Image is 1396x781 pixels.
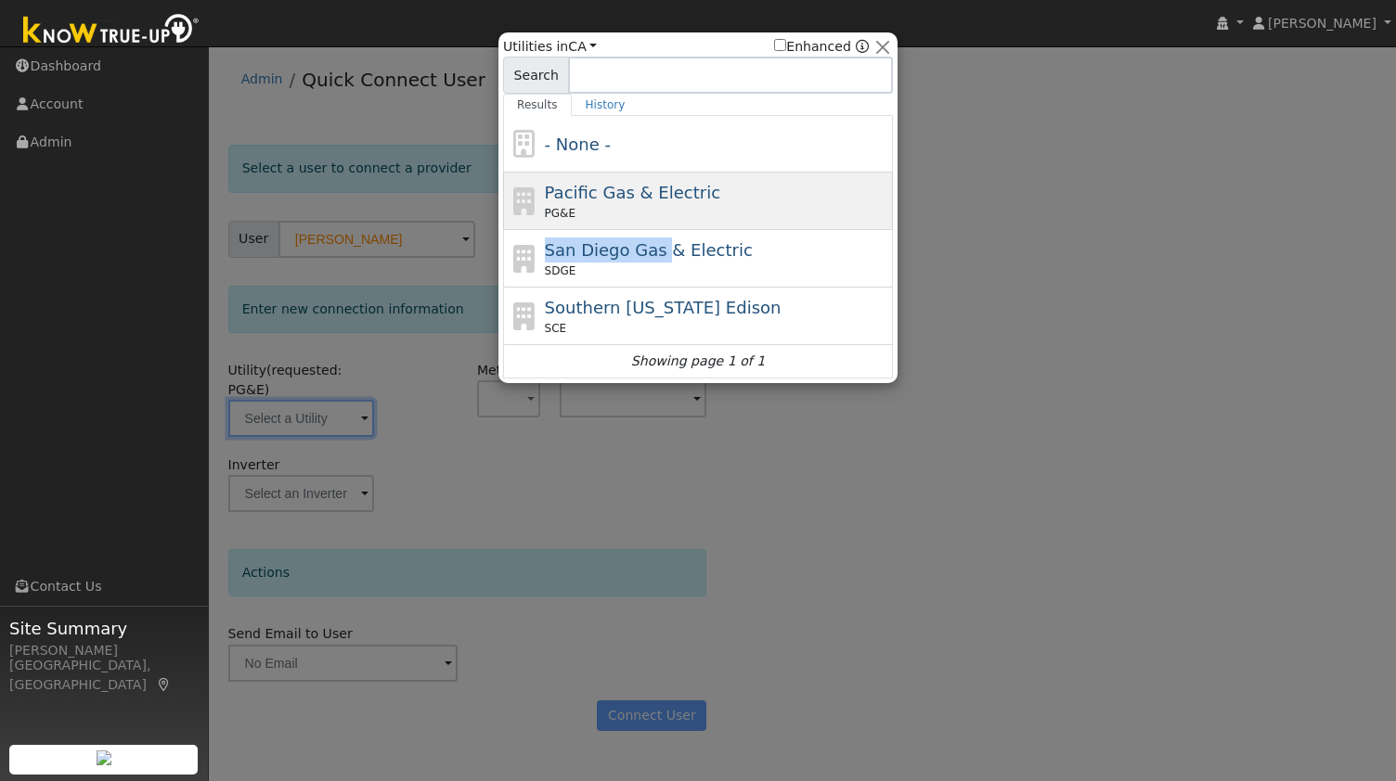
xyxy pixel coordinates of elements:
i: Showing page 1 of 1 [631,352,765,371]
span: Utilities in [503,37,597,57]
span: PG&E [545,205,575,222]
span: Pacific Gas & Electric [545,183,720,202]
span: Southern [US_STATE] Edison [545,298,782,317]
span: San Diego Gas & Electric [545,240,753,260]
span: SCE [545,320,567,337]
span: Search [503,57,569,94]
img: retrieve [97,750,111,765]
div: [GEOGRAPHIC_DATA], [GEOGRAPHIC_DATA] [9,656,199,695]
label: Enhanced [774,37,851,57]
span: Site Summary [9,616,199,641]
a: Enhanced Providers [856,39,869,54]
a: CA [568,39,597,54]
span: Show enhanced providers [774,37,869,57]
a: History [572,94,640,116]
a: Map [156,677,173,692]
div: [PERSON_NAME] [9,641,199,660]
a: Results [503,94,572,116]
span: SDGE [545,262,576,279]
input: Enhanced [774,39,786,51]
img: Know True-Up [14,10,209,52]
span: [PERSON_NAME] [1268,16,1377,31]
span: - None - [545,134,611,154]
